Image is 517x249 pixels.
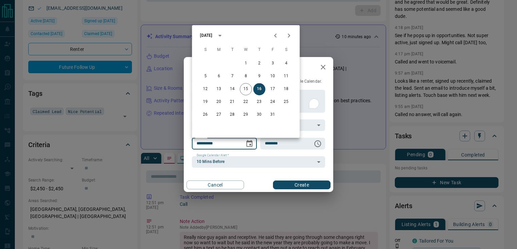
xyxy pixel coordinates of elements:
button: 28 [226,109,238,121]
button: 20 [213,96,225,108]
button: 18 [280,83,292,95]
button: 2 [253,57,265,70]
button: calendar view is open, switch to year view [214,30,226,41]
button: 8 [240,70,252,82]
button: 21 [226,96,238,108]
button: 16 [253,83,265,95]
button: 15 [240,83,252,95]
button: 14 [226,83,238,95]
button: Next month [282,29,296,42]
span: Tuesday [226,43,238,57]
button: 6 [213,70,225,82]
button: 10 [267,70,279,82]
button: Choose date, selected date is Oct 16, 2025 [243,137,256,150]
button: Choose time, selected time is 6:00 AM [311,137,324,150]
span: Sunday [199,43,211,57]
div: 10 Mins Before [192,156,325,168]
button: 11 [280,70,292,82]
button: 30 [253,109,265,121]
button: 7 [226,70,238,82]
button: 1 [240,57,252,70]
button: 13 [213,83,225,95]
button: 23 [253,96,265,108]
span: Monday [213,43,225,57]
button: 9 [253,70,265,82]
span: Wednesday [240,43,252,57]
button: 26 [199,109,211,121]
button: 24 [267,96,279,108]
button: 17 [267,83,279,95]
button: 4 [280,57,292,70]
span: Thursday [253,43,265,57]
button: 27 [213,109,225,121]
span: Saturday [280,43,292,57]
button: 29 [240,109,252,121]
button: 12 [199,83,211,95]
span: Friday [267,43,279,57]
button: 3 [267,57,279,70]
button: 19 [199,96,211,108]
div: [DATE] [200,32,212,38]
button: 22 [240,96,252,108]
button: 25 [280,96,292,108]
h2: New Task [184,57,229,79]
button: Previous month [269,29,282,42]
button: Cancel [186,181,244,189]
button: 5 [199,70,211,82]
button: 31 [267,109,279,121]
button: Create [273,181,331,189]
label: Google Calendar Alert [197,153,229,158]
